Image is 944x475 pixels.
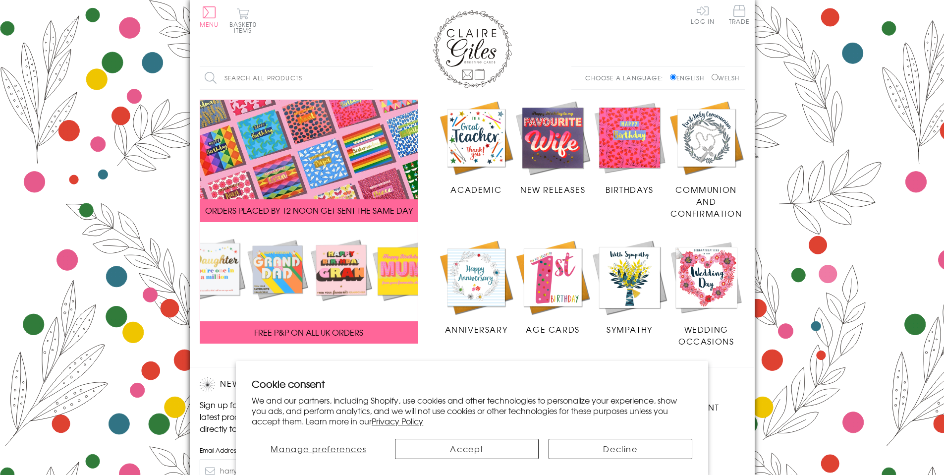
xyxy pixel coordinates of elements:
label: Email Address [200,446,368,455]
h2: Newsletter [200,377,368,392]
input: Welsh [712,74,718,80]
span: FREE P&P ON ALL UK ORDERS [254,326,363,338]
span: 0 items [234,20,257,35]
button: Decline [549,439,692,459]
span: Wedding Occasions [678,323,734,347]
span: Sympathy [607,323,653,335]
button: Accept [395,439,539,459]
span: Birthdays [606,183,653,195]
p: Choose a language: [585,73,668,82]
a: Trade [729,5,750,26]
a: Communion and Confirmation [668,100,745,220]
input: Search [363,67,373,89]
span: Manage preferences [271,443,366,455]
a: Anniversary [438,239,515,335]
label: English [670,73,709,82]
button: Basket0 items [229,8,257,33]
span: Trade [729,5,750,24]
a: Log In [691,5,715,24]
a: Birthdays [591,100,668,196]
a: Wedding Occasions [668,239,745,347]
span: Academic [450,183,501,195]
a: Sympathy [591,239,668,335]
img: Claire Giles Greetings Cards [433,10,512,88]
span: Menu [200,20,219,29]
p: We and our partners, including Shopify, use cookies and other technologies to personalize your ex... [252,395,692,426]
label: Welsh [712,73,740,82]
span: New Releases [520,183,585,195]
h2: Cookie consent [252,377,692,391]
span: ORDERS PLACED BY 12 NOON GET SENT THE SAME DAY [205,204,413,216]
a: Privacy Policy [372,415,423,427]
input: English [670,74,676,80]
span: Age Cards [526,323,579,335]
p: Sign up for our newsletter to receive the latest product launches, news and offers directly to yo... [200,399,368,434]
a: Age Cards [514,239,591,335]
input: Search all products [200,67,373,89]
button: Menu [200,6,219,27]
span: Communion and Confirmation [670,183,742,219]
a: New Releases [514,100,591,196]
a: Academic [438,100,515,196]
span: Anniversary [445,323,508,335]
button: Manage preferences [252,439,385,459]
